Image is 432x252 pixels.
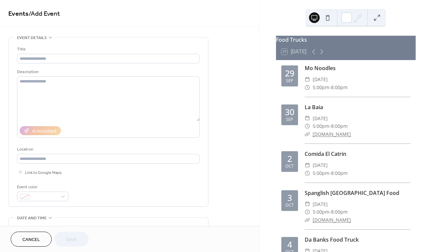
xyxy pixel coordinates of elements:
div: Event color [17,184,67,191]
div: Oct [285,164,294,169]
span: [DATE] [313,200,328,208]
div: 2 [287,155,292,163]
button: Cancel [11,232,52,247]
div: Sep [286,117,293,122]
a: [DOMAIN_NAME] [313,131,351,137]
span: 5:00pm [313,122,329,130]
div: Comida El Catrin [305,150,410,158]
a: Events [8,7,29,20]
span: 8:00pm [331,208,348,216]
div: Mo Noodles [305,64,410,72]
div: ​ [305,169,310,177]
div: 29 [285,69,294,77]
a: Spanglish [GEOGRAPHIC_DATA] Food [305,189,399,197]
div: ​ [305,114,310,122]
span: 8:00pm [331,83,348,91]
span: Link to Google Maps [25,169,62,176]
div: ​ [305,130,310,138]
span: - [329,83,331,91]
a: La Baia [305,103,323,111]
span: - [329,208,331,216]
div: ​ [305,161,310,169]
div: ​ [305,208,310,216]
div: ​ [305,83,310,91]
span: [DATE] [313,161,328,169]
div: Description [17,68,198,75]
span: 8:00pm [331,169,348,177]
span: 5:00pm [313,169,329,177]
span: [DATE] [313,114,328,122]
span: 5:00pm [313,83,329,91]
div: ​ [305,75,310,83]
div: 30 [285,108,294,116]
div: Food Trucks [276,36,416,44]
span: [DATE] [313,75,328,83]
div: ​ [305,122,310,130]
div: Oct [285,203,294,208]
div: ​ [305,216,310,224]
span: Event details [17,34,47,41]
div: 3 [287,194,292,202]
span: Date and time [17,215,47,222]
div: Sep [286,79,293,83]
span: Cancel [22,236,40,243]
a: [DOMAIN_NAME] [313,217,351,223]
span: / Add Event [29,7,60,20]
div: ​ [305,200,310,208]
span: - [329,122,331,130]
div: 4 [287,240,292,249]
span: - [329,169,331,177]
a: Da Banks Food Truck [305,236,359,243]
span: 5:00pm [313,208,329,216]
div: Title [17,46,198,53]
span: 8:00pm [331,122,348,130]
div: Location [17,146,198,153]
